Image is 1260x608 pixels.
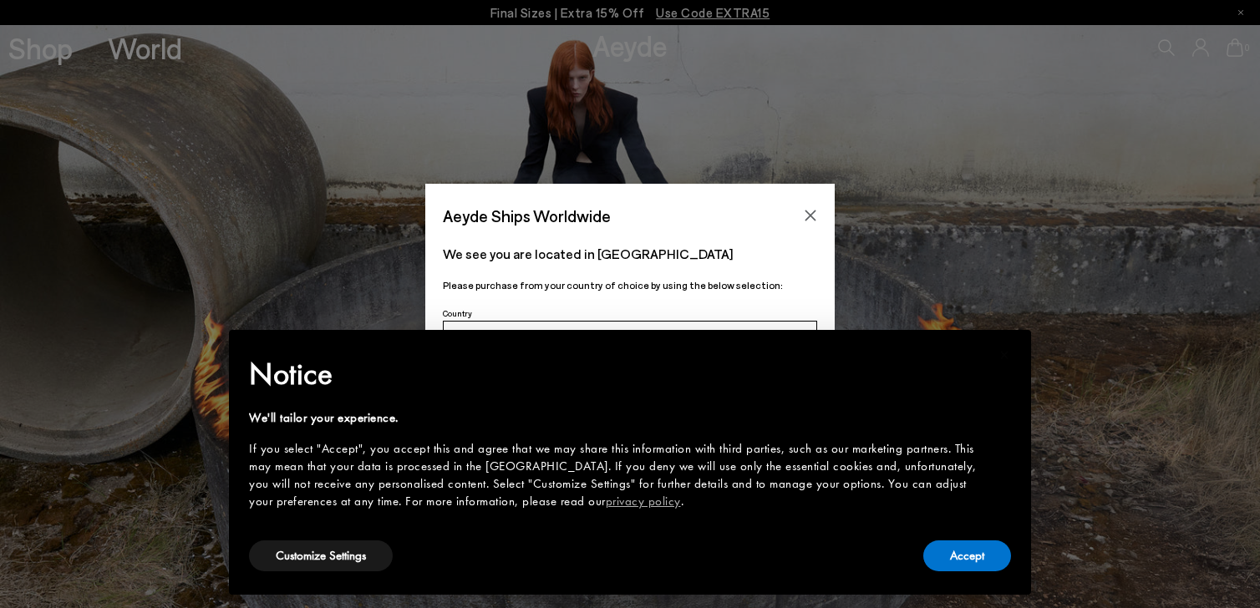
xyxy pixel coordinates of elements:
[249,352,984,396] h2: Notice
[443,308,472,318] span: Country
[923,540,1011,571] button: Accept
[249,409,984,427] div: We'll tailor your experience.
[984,335,1024,375] button: Close this notice
[249,440,984,510] div: If you select "Accept", you accept this and agree that we may share this information with third p...
[443,277,817,293] p: Please purchase from your country of choice by using the below selection:
[249,540,393,571] button: Customize Settings
[443,201,611,231] span: Aeyde Ships Worldwide
[606,493,681,509] a: privacy policy
[999,342,1010,367] span: ×
[798,203,823,228] button: Close
[443,244,817,264] p: We see you are located in [GEOGRAPHIC_DATA]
